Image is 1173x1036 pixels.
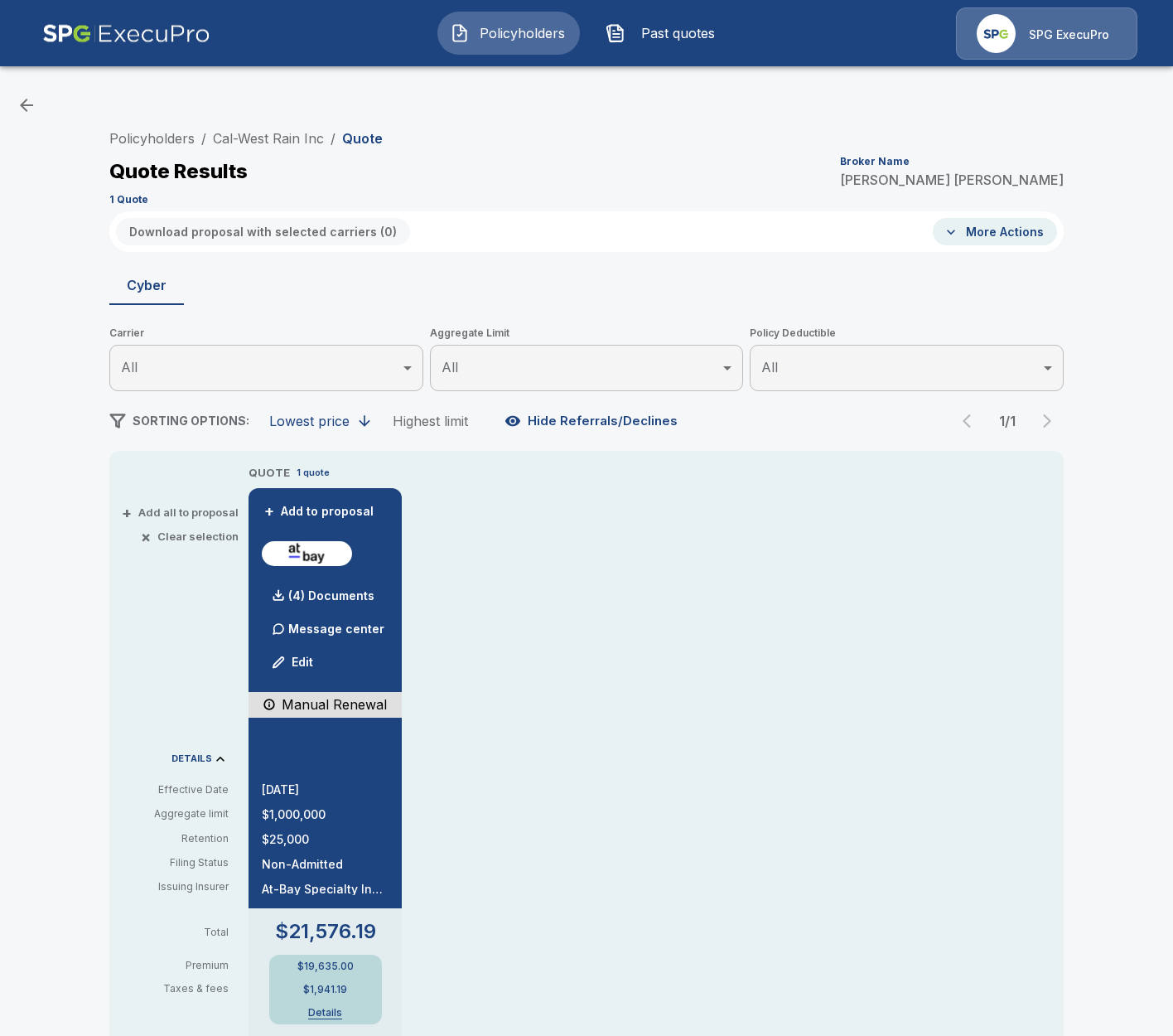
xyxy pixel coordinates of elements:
span: × [141,531,151,542]
p: QUOTE [249,465,290,482]
p: Retention [123,831,229,846]
p: [DATE] [262,784,389,796]
img: atbaycybersurplus [268,541,345,566]
a: Agency IconSPG ExecuPro [956,7,1137,60]
p: Quote Results [109,162,248,182]
img: Past quotes Icon [606,23,625,43]
a: Policyholders [109,130,195,147]
button: Policyholders IconPolicyholders [437,12,580,55]
a: Cal-West Rain Inc [213,130,324,147]
p: 1 Quote [109,195,148,205]
p: $1,941.19 [303,985,347,995]
nav: breadcrumb [109,128,383,148]
span: Past quotes [632,23,723,43]
img: AA Logo [42,7,210,60]
p: 1 / 1 [991,414,1024,428]
span: All [761,359,778,375]
p: Total [123,927,242,937]
button: Edit [265,646,321,679]
button: Past quotes IconPast quotes [593,12,736,55]
p: Non-Admitted [262,859,389,870]
img: Policyholders Icon [450,23,470,43]
p: Premium [123,961,242,971]
span: All [442,359,458,375]
span: Policyholders [476,23,567,43]
p: Filing Status [123,855,229,870]
p: Taxes & fees [123,984,242,994]
button: Cyber [109,265,184,305]
span: + [122,507,132,518]
p: [PERSON_NAME] [PERSON_NAME] [840,173,1064,186]
p: $25,000 [262,834,389,845]
p: Manual Renewal [282,695,387,714]
p: Quote [342,132,383,145]
button: +Add to proposal [262,502,378,520]
p: SPG ExecuPro [1029,27,1109,43]
p: $21,576.19 [275,922,376,942]
p: $19,635.00 [297,961,354,971]
p: Broker Name [840,157,910,167]
img: Agency Icon [977,14,1016,53]
span: + [264,506,274,517]
span: Aggregate Limit [430,325,744,341]
p: DETAILS [171,754,212,763]
li: / [331,128,335,148]
p: Message center [288,620,384,637]
span: All [121,359,138,375]
p: At-Bay Specialty Insurance Company [262,884,389,895]
p: Effective Date [123,782,229,797]
button: Hide Referrals/Declines [501,405,684,437]
p: Aggregate limit [123,806,229,821]
button: ×Clear selection [144,531,239,542]
p: 1 quote [297,466,330,480]
div: Lowest price [269,413,350,429]
button: More Actions [933,218,1057,245]
li: / [201,128,206,148]
button: +Add all to proposal [125,507,239,518]
p: Issuing Insurer [123,879,229,894]
span: Policy Deductible [750,325,1064,341]
div: Highest limit [393,413,468,429]
p: $1,000,000 [262,809,389,821]
button: Details [292,1008,359,1018]
span: SORTING OPTIONS: [133,414,249,428]
span: Carrier [109,325,423,341]
button: Download proposal with selected carriers (0) [116,218,410,245]
p: (4) Documents [288,590,374,602]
